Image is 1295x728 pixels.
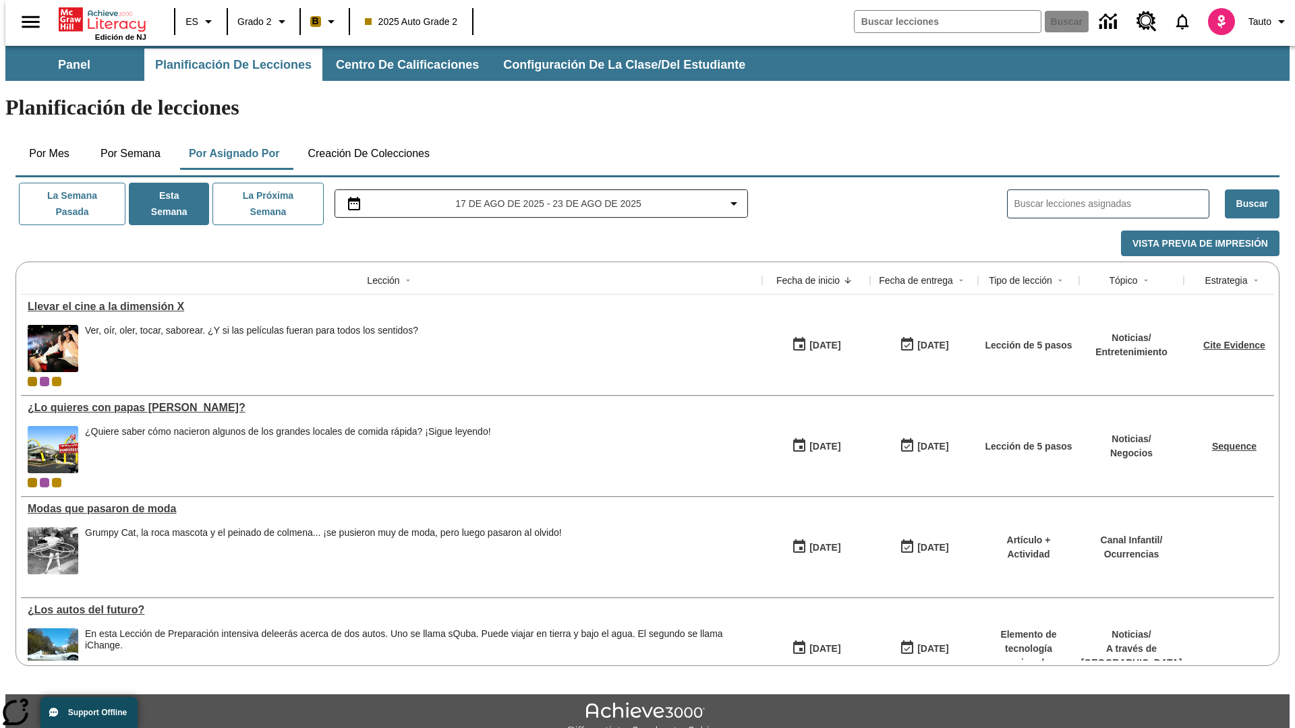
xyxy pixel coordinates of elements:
[1095,331,1168,345] p: Noticias /
[325,49,490,81] button: Centro de calificaciones
[5,95,1290,120] h1: Planificación de lecciones
[40,478,49,487] span: OL 2025 Auto Grade 3
[1212,441,1257,452] a: Sequence
[52,478,61,487] div: New 2025 class
[7,49,142,81] button: Panel
[297,138,440,170] button: Creación de colecciones
[787,636,845,661] button: 07/01/25: Primer día en que estuvo disponible la lección
[1091,3,1128,40] a: Centro de información
[40,697,138,728] button: Support Offline
[726,195,742,212] svg: Collapse Date Range Filter
[917,539,948,556] div: [DATE]
[1014,194,1209,214] input: Buscar lecciones asignadas
[28,503,755,515] div: Modas que pasaron de moda
[917,640,948,657] div: [DATE]
[1128,3,1165,40] a: Centro de recursos, Se abrirá en una pestaña nueva.
[11,2,51,42] button: Abrir el menú lateral
[809,640,840,657] div: [DATE]
[85,628,723,650] testabrev: leerás acerca de dos autos. Uno se llama sQuba. Puede viajar en tierra y bajo el agua. El segundo...
[1081,628,1182,642] p: Noticias /
[28,604,755,616] div: ¿Los autos del futuro?
[178,138,291,170] button: Por asignado por
[28,478,37,487] div: Clase actual
[19,183,125,225] button: La semana pasada
[985,533,1072,562] p: Artículo + Actividad
[840,272,856,289] button: Sort
[1101,547,1163,562] p: Ocurrencias
[28,402,755,414] div: ¿Lo quieres con papas fritas?
[1248,272,1264,289] button: Sort
[85,527,562,539] div: Grumpy Cat, la roca mascota y el peinado de colmena... ¡se pusieron muy de moda, pero luego pasar...
[185,15,198,29] span: ES
[68,708,127,717] span: Support Offline
[312,13,319,30] span: B
[85,628,755,651] div: En esta Lección de Preparación intensiva de
[28,301,755,313] a: Llevar el cine a la dimensión X, Lecciones
[1109,274,1137,287] div: Tópico
[232,9,295,34] button: Grado: Grado 2, Elige un grado
[179,9,223,34] button: Lenguaje: ES, Selecciona un idioma
[1165,4,1200,39] a: Notificaciones
[305,9,345,34] button: Boost El color de la clase es anaranjado claro. Cambiar el color de la clase.
[985,338,1072,353] p: Lección de 5 pasos
[28,377,37,386] div: Clase actual
[1138,272,1154,289] button: Sort
[28,527,78,574] img: foto en blanco y negro de una chica haciendo girar unos hula-hulas en la década de 1950
[1095,345,1168,359] p: Entretenimiento
[1101,533,1163,547] p: Canal Infantil /
[28,301,755,313] div: Llevar el cine a la dimensión X
[28,325,78,372] img: El panel situado frente a los asientos rocía con agua nebulizada al feliz público en un cine equi...
[1248,15,1271,29] span: Tauto
[5,49,757,81] div: Subbarra de navegación
[59,5,146,41] div: Portada
[1208,8,1235,35] img: avatar image
[917,337,948,354] div: [DATE]
[16,138,83,170] button: Por mes
[28,426,78,473] img: Uno de los primeros locales de McDonald's, con el icónico letrero rojo y los arcos amarillos.
[917,438,948,455] div: [DATE]
[1110,432,1153,446] p: Noticias /
[85,325,418,336] div: Ver, oír, oler, tocar, saborear. ¿Y si las películas fueran para todos los sentidos?
[809,337,840,354] div: [DATE]
[40,377,49,386] div: OL 2025 Auto Grade 3
[787,535,845,560] button: 07/19/25: Primer día en que estuvo disponible la lección
[212,183,323,225] button: La próxima semana
[787,433,845,459] button: 07/26/25: Primer día en que estuvo disponible la lección
[455,197,641,211] span: 17 de ago de 2025 - 23 de ago de 2025
[895,636,953,661] button: 08/01/26: Último día en que podrá accederse la lección
[95,33,146,41] span: Edición de NJ
[367,274,399,287] div: Lección
[985,628,1072,670] p: Elemento de tecnología mejorada
[985,439,1072,454] p: Lección de 5 pasos
[809,539,840,556] div: [DATE]
[85,527,562,574] div: Grumpy Cat, la roca mascota y el peinado de colmena... ¡se pusieron muy de moda, pero luego pasar...
[1225,189,1279,218] button: Buscar
[1205,274,1247,287] div: Estrategia
[1243,9,1295,34] button: Perfil/Configuración
[85,426,491,437] div: ¿Quiere saber cómo nacieron algunos de los grandes locales de comida rápida? ¡Sigue leyendo!
[85,426,491,473] div: ¿Quiere saber cómo nacieron algunos de los grandes locales de comida rápida? ¡Sigue leyendo!
[1200,4,1243,39] button: Escoja un nuevo avatar
[1110,446,1153,460] p: Negocios
[953,272,969,289] button: Sort
[400,272,416,289] button: Sort
[809,438,840,455] div: [DATE]
[1203,340,1265,351] a: Cite Evidence
[85,325,418,372] div: Ver, oír, oler, tocar, saborear. ¿Y si las películas fueran para todos los sentidos?
[85,628,755,675] div: En esta Lección de Preparación intensiva de leerás acerca de dos autos. Uno se llama sQuba. Puede...
[28,402,755,414] a: ¿Lo quieres con papas fritas?, Lecciones
[895,535,953,560] button: 06/30/26: Último día en que podrá accederse la lección
[237,15,272,29] span: Grado 2
[492,49,756,81] button: Configuración de la clase/del estudiante
[28,628,78,675] img: Un automóvil de alta tecnología flotando en el agua.
[1052,272,1068,289] button: Sort
[52,377,61,386] div: New 2025 class
[28,604,755,616] a: ¿Los autos del futuro? , Lecciones
[90,138,171,170] button: Por semana
[144,49,322,81] button: Planificación de lecciones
